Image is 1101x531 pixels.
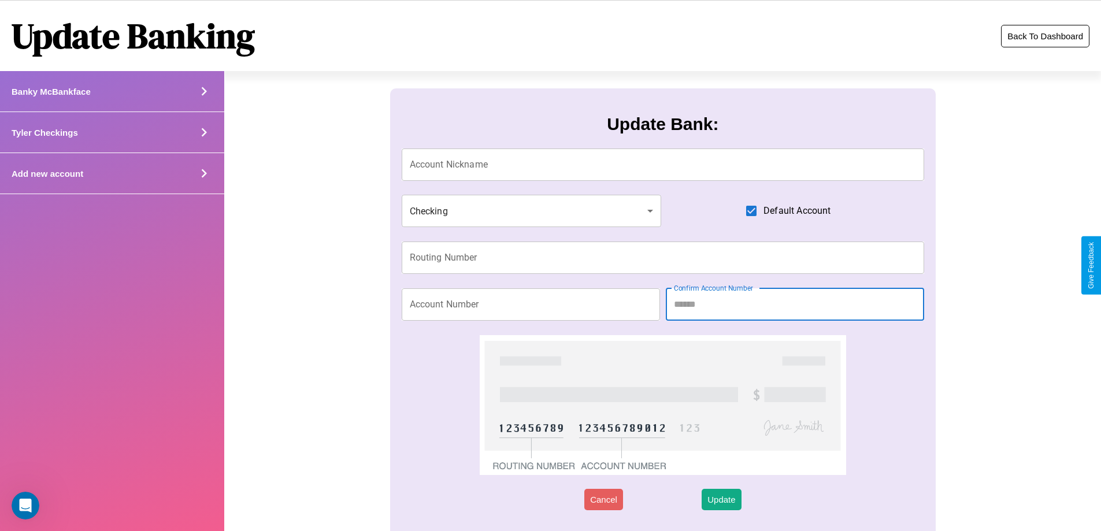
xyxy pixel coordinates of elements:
[584,489,623,510] button: Cancel
[12,87,91,96] h4: Banky McBankface
[763,204,831,218] span: Default Account
[480,335,846,475] img: check
[702,489,741,510] button: Update
[12,169,83,179] h4: Add new account
[12,12,255,60] h1: Update Banking
[1001,25,1089,47] button: Back To Dashboard
[12,492,39,519] iframe: Intercom live chat
[12,128,78,138] h4: Tyler Checkings
[674,283,753,293] label: Confirm Account Number
[1087,242,1095,289] div: Give Feedback
[607,114,718,134] h3: Update Bank:
[402,195,662,227] div: Checking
